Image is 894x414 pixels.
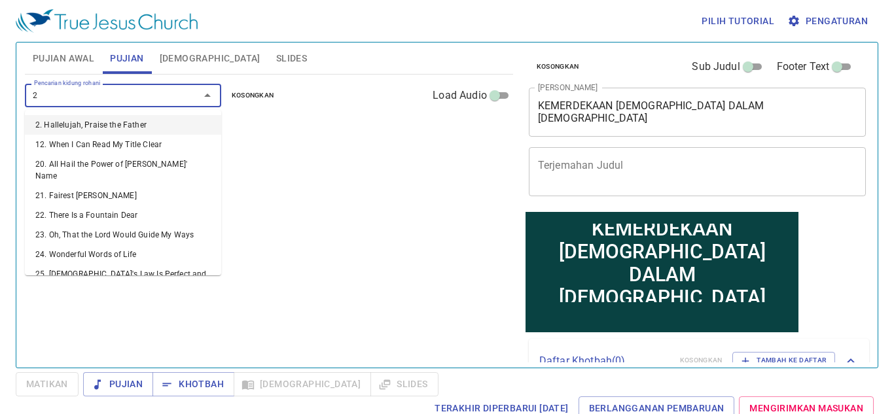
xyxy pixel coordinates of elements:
button: Pengaturan [785,9,873,33]
button: Tambah ke Daftar [732,352,835,369]
span: [DEMOGRAPHIC_DATA] [160,50,260,67]
span: Sub Judul [692,59,740,75]
span: Footer Text [777,59,830,75]
li: 2. Hallelujah, Praise the Father [25,115,221,135]
button: Kosongkan [224,88,282,103]
span: Tambah ke Daftar [741,354,827,366]
span: Kosongkan [232,90,274,101]
span: Load Audio [433,88,487,103]
span: Pujian [94,376,143,392]
li: 25. [DEMOGRAPHIC_DATA]'s Law Is Perfect and Gives Life [25,264,221,296]
span: Kosongkan [537,61,579,73]
li: 21. Fairest [PERSON_NAME] [25,186,221,205]
li: 12. When I Can Read My Title Clear [25,135,221,154]
li: 20. All Hail the Power of [PERSON_NAME]' Name [25,154,221,186]
li: 22. There Is a Fountain Dear [25,205,221,225]
button: Close [198,86,217,105]
button: Khotbah [152,372,234,396]
span: Pujian Awal [33,50,94,67]
button: Pilih tutorial [696,9,779,33]
img: True Jesus Church [16,9,198,33]
p: Daftar Khotbah ( 0 ) [539,353,670,369]
button: Kosongkan [529,59,587,75]
span: Pilih tutorial [702,13,774,29]
span: Khotbah [163,376,224,392]
span: Slides [276,50,307,67]
button: Pujian [83,372,153,396]
div: Daftar Khotbah(0)KosongkanTambah ke Daftar [529,339,869,382]
iframe: from-child [524,210,800,334]
textarea: KEMERDEKAAN [DEMOGRAPHIC_DATA] DALAM [DEMOGRAPHIC_DATA] [538,99,857,124]
span: Pujian [110,50,143,67]
span: Pengaturan [790,13,868,29]
li: 24. Wonderful Words of Life [25,245,221,264]
li: 23. Oh, That the Lord Would Guide My Ways [25,225,221,245]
